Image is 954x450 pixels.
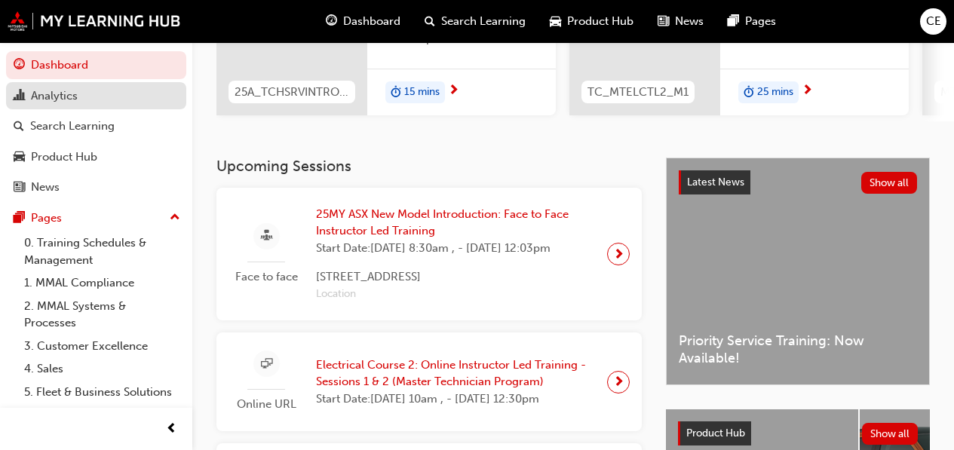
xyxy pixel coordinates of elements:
[316,240,595,257] span: Start Date: [DATE] 8:30am , - [DATE] 12:03pm
[314,6,413,37] a: guage-iconDashboard
[216,158,642,175] h3: Upcoming Sessions
[6,51,186,79] a: Dashboard
[861,172,918,194] button: Show all
[744,83,754,103] span: duration-icon
[567,13,633,30] span: Product Hub
[18,231,186,271] a: 0. Training Schedules & Management
[425,12,435,31] span: search-icon
[679,332,917,366] span: Priority Service Training: Now Available!
[538,6,646,37] a: car-iconProduct Hub
[31,148,97,166] div: Product Hub
[235,84,349,101] span: 25A_TCHSRVINTRO_M
[687,176,744,188] span: Latest News
[316,286,595,303] span: Location
[679,170,917,194] a: Latest NewsShow all
[6,204,186,232] button: Pages
[18,271,186,295] a: 1. MMAL Compliance
[18,381,186,404] a: 5. Fleet & Business Solutions
[316,390,595,408] span: Start Date: [DATE] 10am , - [DATE] 12:30pm
[686,427,745,439] span: Product Hub
[413,6,538,37] a: search-iconSearch Learning
[920,8,946,35] button: CE
[6,143,186,171] a: Product Hub
[229,200,630,309] a: Face to face25MY ASX New Model Introduction: Face to Face Instructor Led TrainingStart Date:[DATE...
[613,372,624,393] span: next-icon
[8,11,181,31] img: mmal
[229,268,304,286] span: Face to face
[31,210,62,227] div: Pages
[31,179,60,196] div: News
[6,82,186,110] a: Analytics
[316,206,595,240] span: 25MY ASX New Model Introduction: Face to Face Instructor Led Training
[261,355,272,374] span: sessionType_ONLINE_URL-icon
[613,243,624,265] span: next-icon
[14,120,24,133] span: search-icon
[18,357,186,381] a: 4. Sales
[18,335,186,358] a: 3. Customer Excellence
[14,181,25,194] span: news-icon
[391,83,401,103] span: duration-icon
[14,59,25,72] span: guage-icon
[716,6,788,37] a: pages-iconPages
[550,12,561,31] span: car-icon
[441,13,526,30] span: Search Learning
[675,13,704,30] span: News
[326,12,337,31] span: guage-icon
[18,295,186,335] a: 2. MMAL Systems & Processes
[587,84,689,101] span: TC_MTELCTL2_M1
[802,84,813,98] span: next-icon
[6,173,186,201] a: News
[658,12,669,31] span: news-icon
[404,84,440,101] span: 15 mins
[6,48,186,204] button: DashboardAnalyticsSearch LearningProduct HubNews
[14,90,25,103] span: chart-icon
[261,227,272,246] span: sessionType_FACE_TO_FACE-icon
[166,420,177,439] span: prev-icon
[316,268,595,286] span: [STREET_ADDRESS]
[170,208,180,228] span: up-icon
[728,12,739,31] span: pages-icon
[745,13,776,30] span: Pages
[862,423,919,445] button: Show all
[926,13,941,30] span: CE
[31,87,78,105] div: Analytics
[229,396,304,413] span: Online URL
[666,158,930,385] a: Latest NewsShow allPriority Service Training: Now Available!
[678,421,918,445] a: Product HubShow all
[14,212,25,225] span: pages-icon
[646,6,716,37] a: news-iconNews
[757,84,793,101] span: 25 mins
[229,344,630,419] a: Online URLElectrical Course 2: Online Instructor Led Training - Sessions 1 & 2 (Master Technician...
[30,118,115,135] div: Search Learning
[343,13,400,30] span: Dashboard
[14,151,25,164] span: car-icon
[448,84,459,98] span: next-icon
[18,403,186,427] a: 6. Parts & Accessories
[316,357,595,390] span: Electrical Course 2: Online Instructor Led Training - Sessions 1 & 2 (Master Technician Program)
[6,112,186,140] a: Search Learning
